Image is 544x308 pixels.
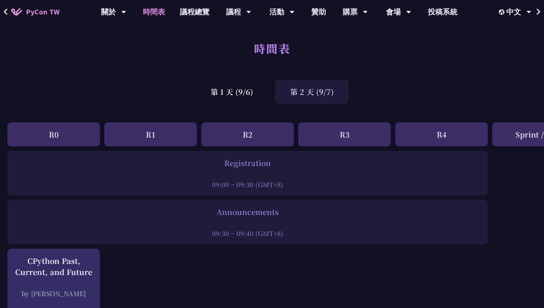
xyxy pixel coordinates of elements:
[7,122,100,146] div: R0
[254,37,291,59] h1: 時間表
[196,80,268,104] div: 第 1 天 (9/6)
[11,180,484,189] div: 09:00 ~ 09:30 (GMT+8)
[11,8,22,16] img: Home icon of PyCon TW 2025
[11,255,96,278] div: CPython Past, Current, and Future
[11,229,484,238] div: 09:30 ~ 09:40 (GMT+8)
[4,3,67,21] a: PyCon TW
[298,122,391,146] div: R3
[104,122,197,146] div: R1
[11,289,96,298] div: by [PERSON_NAME]
[201,122,294,146] div: R2
[26,6,60,17] span: PyCon TW
[499,9,506,15] img: Locale Icon
[11,206,484,218] div: Announcements
[395,122,488,146] div: R4
[11,158,484,169] div: Registration
[275,80,349,104] div: 第 2 天 (9/7)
